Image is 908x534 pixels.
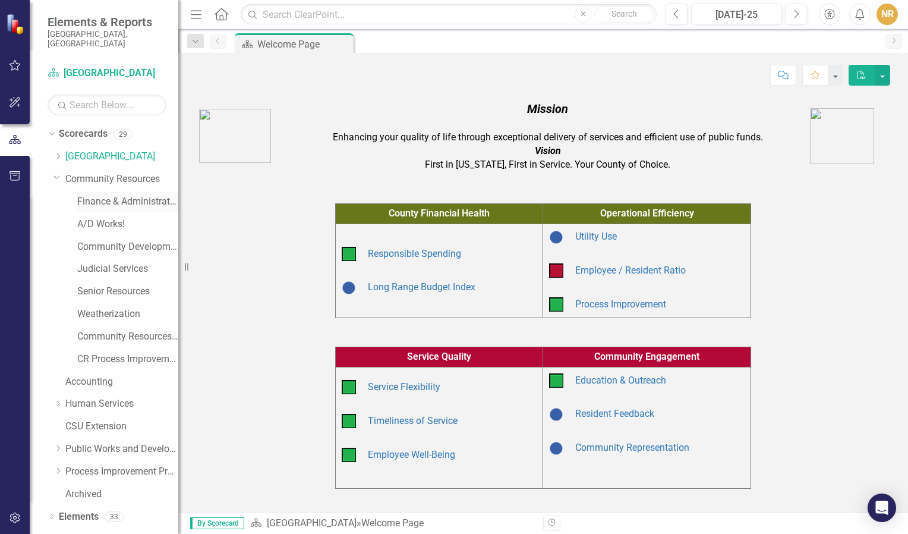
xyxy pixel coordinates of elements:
div: Welcome Page [361,517,424,529]
a: Resident Feedback [575,408,654,419]
div: 29 [113,129,133,139]
button: [DATE]-25 [691,4,782,25]
a: Community Resources Archive [77,330,178,344]
em: Mission [527,102,568,116]
a: Employee Well-Being [368,449,455,460]
span: By Scorecard [190,517,244,529]
input: Search ClearPoint... [241,4,657,25]
img: On Target [549,373,563,388]
a: Timeliness of Service [368,415,458,426]
span: Search [611,9,637,18]
a: [GEOGRAPHIC_DATA] [65,150,178,164]
img: On Target [342,247,356,261]
a: Senior Resources [77,285,178,299]
div: » [250,517,534,530]
a: Service Flexibility [368,381,440,392]
small: [GEOGRAPHIC_DATA], [GEOGRAPHIC_DATA] [48,29,166,49]
img: Baselining [549,407,563,422]
img: On Target [549,297,563,312]
span: Elements & Reports [48,15,166,29]
img: Baselining [549,230,563,244]
input: Search Below... [48,95,166,115]
span: Community Engagement [594,351,699,362]
img: On Target [342,380,356,394]
a: [GEOGRAPHIC_DATA] [48,67,166,80]
a: CR Process Improvement [77,353,178,366]
a: Public Works and Development [65,442,178,456]
span: County Financial Health [389,208,490,219]
div: 33 [105,511,124,522]
a: Finance & Administrative Services [77,195,178,209]
a: Elements [59,510,99,524]
img: On Target [342,448,356,462]
a: Education & Outreach [575,375,666,386]
a: Community Resources [65,172,178,186]
a: Process Improvement [575,299,666,310]
div: Open Intercom Messenger [868,494,896,522]
a: Community Development, Housing, and Homeless Services [77,240,178,254]
img: ClearPoint Strategy [5,12,28,36]
div: Welcome Page [257,37,351,52]
img: AC_Logo.png [199,109,271,163]
img: On Target [342,414,356,428]
button: Search [594,6,654,23]
img: AA%20logo.png [810,108,874,164]
span: Service Quality [407,351,471,362]
a: Accounting [65,375,178,389]
a: Archived [65,488,178,501]
a: Weatherization [77,307,178,321]
button: NR [877,4,898,25]
span: Operational Efficiency [600,208,694,219]
a: Utility Use [575,231,617,242]
a: Community Representation [575,442,689,453]
a: [GEOGRAPHIC_DATA] [267,517,357,529]
img: Baselining [342,281,356,295]
em: Vision [535,145,561,156]
a: Judicial Services [77,262,178,276]
a: Long Range Budget Index [368,281,475,293]
a: Employee / Resident Ratio [575,265,686,276]
div: [DATE]-25 [695,8,778,22]
a: CSU Extension [65,420,178,434]
img: Baselining [549,441,563,456]
a: Scorecards [59,127,108,141]
a: Responsible Spending [368,248,461,259]
img: Below Plan [549,263,563,278]
a: Human Services [65,397,178,411]
a: A/D Works! [77,218,178,231]
a: Process Improvement Program [65,465,178,479]
td: Enhancing your quality of life through exceptional delivery of services and efficient use of publ... [289,98,807,175]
